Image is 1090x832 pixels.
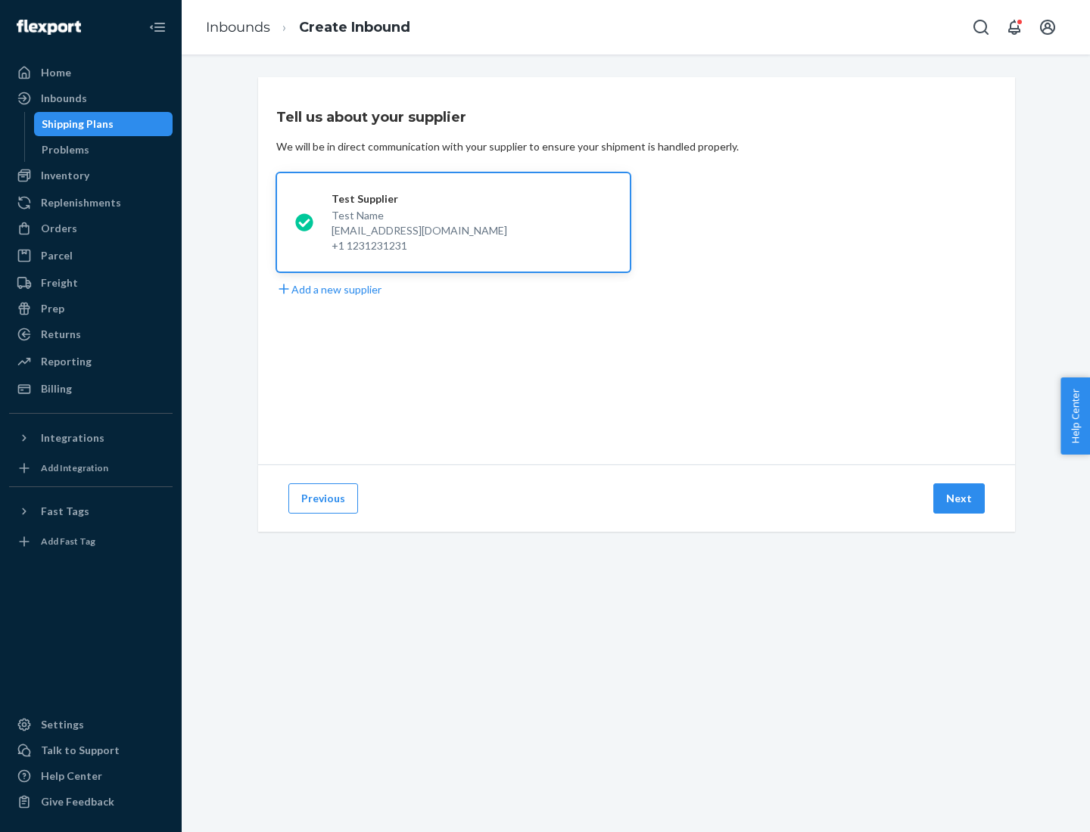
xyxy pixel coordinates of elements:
div: Integrations [41,430,104,445]
div: Prep [41,301,64,316]
div: Replenishments [41,195,121,210]
a: Orders [9,216,173,241]
div: Home [41,65,71,80]
div: Problems [42,142,89,157]
button: Previous [288,483,358,514]
div: Orders [41,221,77,236]
a: Problems [34,138,173,162]
a: Returns [9,322,173,346]
ol: breadcrumbs [194,5,422,50]
a: Prep [9,296,173,321]
a: Talk to Support [9,738,173,762]
a: Replenishments [9,191,173,215]
a: Billing [9,377,173,401]
div: Add Fast Tag [41,535,95,548]
div: Fast Tags [41,504,89,519]
a: Inventory [9,163,173,188]
div: Parcel [41,248,73,263]
button: Add a new supplier [276,281,381,297]
button: Fast Tags [9,499,173,523]
div: Reporting [41,354,92,369]
button: Help Center [1060,377,1090,455]
a: Shipping Plans [34,112,173,136]
div: Give Feedback [41,794,114,809]
button: Next [933,483,985,514]
a: Add Fast Tag [9,529,173,554]
button: Integrations [9,426,173,450]
div: Add Integration [41,461,108,474]
a: Inbounds [9,86,173,110]
div: Returns [41,327,81,342]
button: Open account menu [1032,12,1063,42]
div: Settings [41,717,84,732]
button: Close Navigation [142,12,173,42]
a: Inbounds [206,19,270,36]
button: Open notifications [999,12,1029,42]
a: Add Integration [9,456,173,480]
div: Talk to Support [41,743,120,758]
div: Inventory [41,168,89,183]
div: Billing [41,381,72,396]
div: Help Center [41,768,102,784]
div: Inbounds [41,91,87,106]
a: Help Center [9,764,173,788]
div: Freight [41,275,78,290]
img: Flexport logo [17,20,81,35]
a: Home [9,61,173,85]
div: Shipping Plans [42,116,114,132]
a: Freight [9,271,173,295]
a: Parcel [9,244,173,268]
a: Settings [9,712,173,737]
a: Create Inbound [299,19,410,36]
div: We will be in direct communication with your supplier to ensure your shipment is handled properly. [276,139,739,154]
button: Give Feedback [9,790,173,814]
h3: Tell us about your supplier [276,107,466,127]
button: Open Search Box [966,12,996,42]
a: Reporting [9,349,173,374]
